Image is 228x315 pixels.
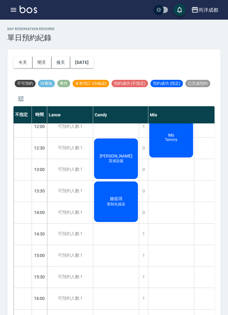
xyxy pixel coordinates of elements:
[199,6,218,14] div: 尚洋成都
[164,138,179,142] span: Tammy
[139,224,148,245] div: 1
[108,196,124,202] span: 施筱琪
[13,106,32,123] div: 不指定
[32,223,47,245] div: 14:30
[32,159,47,180] div: 13:00
[139,266,148,288] div: 1
[47,159,93,180] div: 可預約人數:1
[47,224,93,245] div: 可預約人數:1
[32,288,47,309] div: 16:00
[108,158,125,164] span: 質感染髮
[47,106,93,123] div: Lance
[57,81,70,86] span: 事件
[38,81,55,86] span: 待審核
[32,57,51,68] button: 明天
[73,81,109,86] span: 未來預訂 (待確認)
[148,106,226,123] div: Mia
[51,57,70,68] button: 後天
[47,116,93,137] div: 可預約人數:1
[139,202,148,223] div: 0
[7,27,55,31] h2: day Reservation records
[98,154,134,158] span: [PERSON_NAME]
[173,4,186,16] button: save
[185,81,210,86] span: 已完成預約
[139,181,148,202] div: 0
[47,288,93,309] div: 可預約人數:1
[70,57,93,68] button: [DATE]
[189,4,221,16] button: 尚洋成都
[47,202,93,223] div: 可預約人數:1
[167,133,175,138] span: Ms
[32,180,47,202] div: 13:30
[13,57,32,68] button: 今天
[47,245,93,266] div: 可預約人數:1
[7,33,55,42] h3: 單日預約紀錄
[32,245,47,266] div: 15:00
[47,181,93,202] div: 可預約人數:1
[47,138,93,159] div: 可預約人數:1
[32,266,47,288] div: 15:30
[139,288,148,309] div: 1
[139,138,148,159] div: 0
[20,6,37,13] img: Logo
[139,159,148,180] div: 0
[106,202,127,207] span: 客制化挑染
[32,116,47,137] div: 12:00
[32,137,47,159] div: 12:30
[139,116,148,137] div: 1
[47,266,93,288] div: 可預約人數:1
[93,106,148,123] div: Candy
[112,81,148,86] span: 預約成功 (不指定)
[32,202,47,223] div: 14:00
[32,106,47,123] div: 時間
[139,245,148,266] div: 1
[15,81,36,86] span: 不可預約
[150,81,183,86] span: 預約成功 (指定)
